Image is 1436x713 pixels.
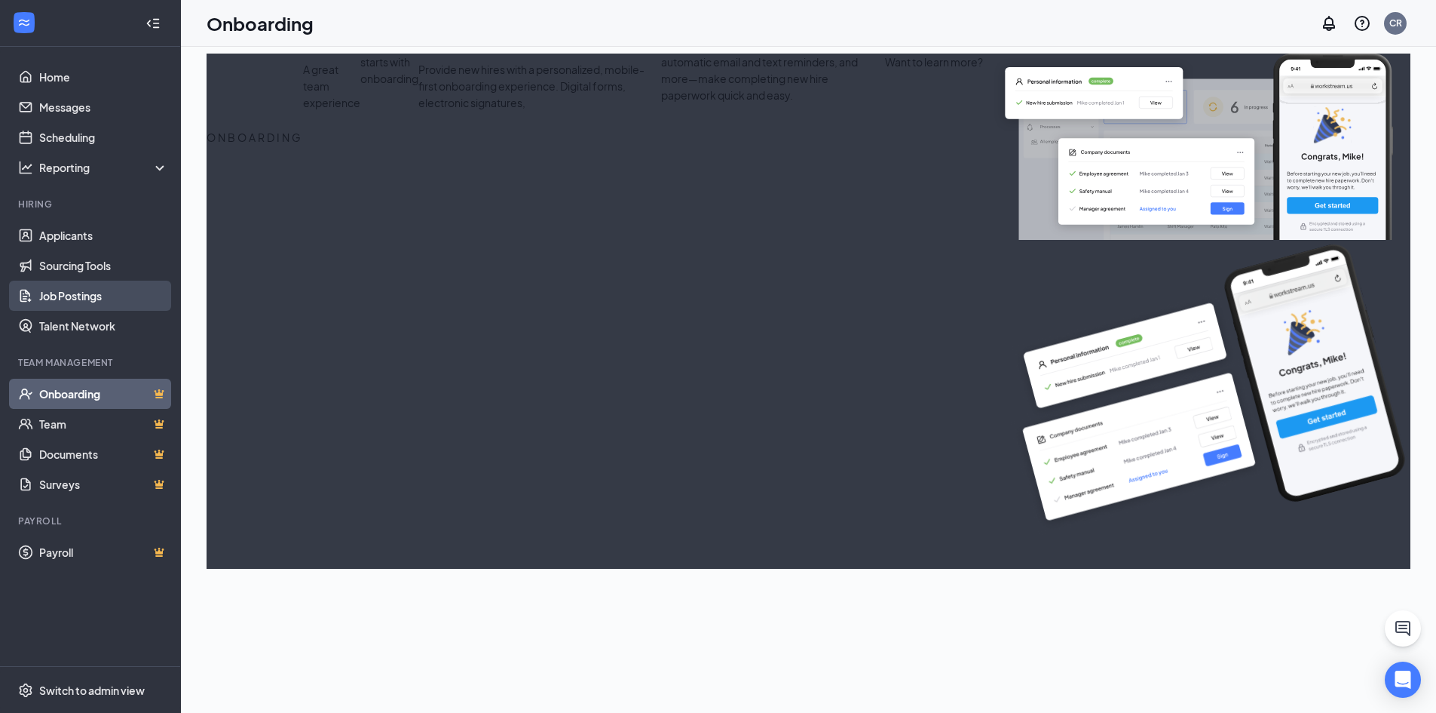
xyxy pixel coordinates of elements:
div: Team Management [18,356,165,369]
a: SurveysCrown [39,469,168,499]
svg: Collapse [145,16,161,31]
svg: WorkstreamLogo [17,15,32,30]
a: OnboardingCrown [39,379,168,409]
div: Hiring [18,198,165,211]
button: ChatActive [1385,610,1421,647]
span: ONBOARDING [207,129,303,569]
span: automatic email and text reminders, and more—make completing new hire paperwork quick and easy. [661,54,885,569]
img: onboardingPaywallLockup [986,54,1410,240]
svg: Notifications [1320,14,1338,32]
h1: Onboarding [207,11,314,36]
span: A great team experience [303,61,360,569]
img: onboardingPaywallLockupMobile [986,240,1410,568]
a: Job Postings [39,281,168,311]
svg: QuestionInfo [1353,14,1371,32]
a: PayrollCrown [39,537,168,567]
a: Messages [39,92,168,122]
div: Switch to admin view [39,683,145,698]
div: Reporting [39,160,169,175]
svg: Analysis [18,160,33,175]
a: Home [39,62,168,92]
a: Talent Network [39,311,168,341]
div: Open Intercom Messenger [1385,662,1421,698]
span: starts with onboarding [360,54,418,569]
a: TeamCrown [39,409,168,439]
div: Payroll [18,515,165,527]
a: DocumentsCrown [39,439,168,469]
span: Provide new hires with a personalized, mobile-first onboarding experience. Digital forms, electro... [418,61,661,569]
a: Scheduling [39,122,168,152]
iframe: Form 0 [885,48,986,161]
a: Sourcing Tools [39,250,168,281]
svg: Settings [18,683,33,698]
a: Applicants [39,220,168,250]
svg: ChatActive [1394,619,1412,638]
div: CR [1389,17,1402,29]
